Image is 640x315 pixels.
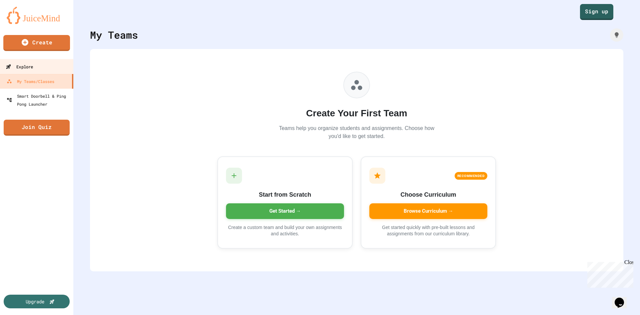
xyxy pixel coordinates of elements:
[4,120,70,136] a: Join Quiz
[585,259,633,288] iframe: chat widget
[369,203,487,219] div: Browse Curriculum →
[3,35,70,51] a: Create
[7,92,71,108] div: Smart Doorbell & Ping Pong Launcher
[226,190,344,199] h3: Start from Scratch
[277,106,437,120] h2: Create Your First Team
[226,224,344,237] p: Create a custom team and build your own assignments and activities.
[7,7,67,24] img: logo-orange.svg
[369,224,487,237] p: Get started quickly with pre-built lessons and assignments from our curriculum library.
[6,63,33,71] div: Explore
[90,27,138,42] div: My Teams
[580,4,613,20] a: Sign up
[455,172,488,180] div: RECOMMENDED
[3,3,46,42] div: Chat with us now!Close
[26,298,44,305] div: Upgrade
[610,28,623,42] div: How it works
[369,190,487,199] h3: Choose Curriculum
[7,77,54,85] div: My Teams/Classes
[612,288,633,308] iframe: chat widget
[277,124,437,140] p: Teams help you organize students and assignments. Choose how you'd like to get started.
[226,203,344,219] div: Get Started →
